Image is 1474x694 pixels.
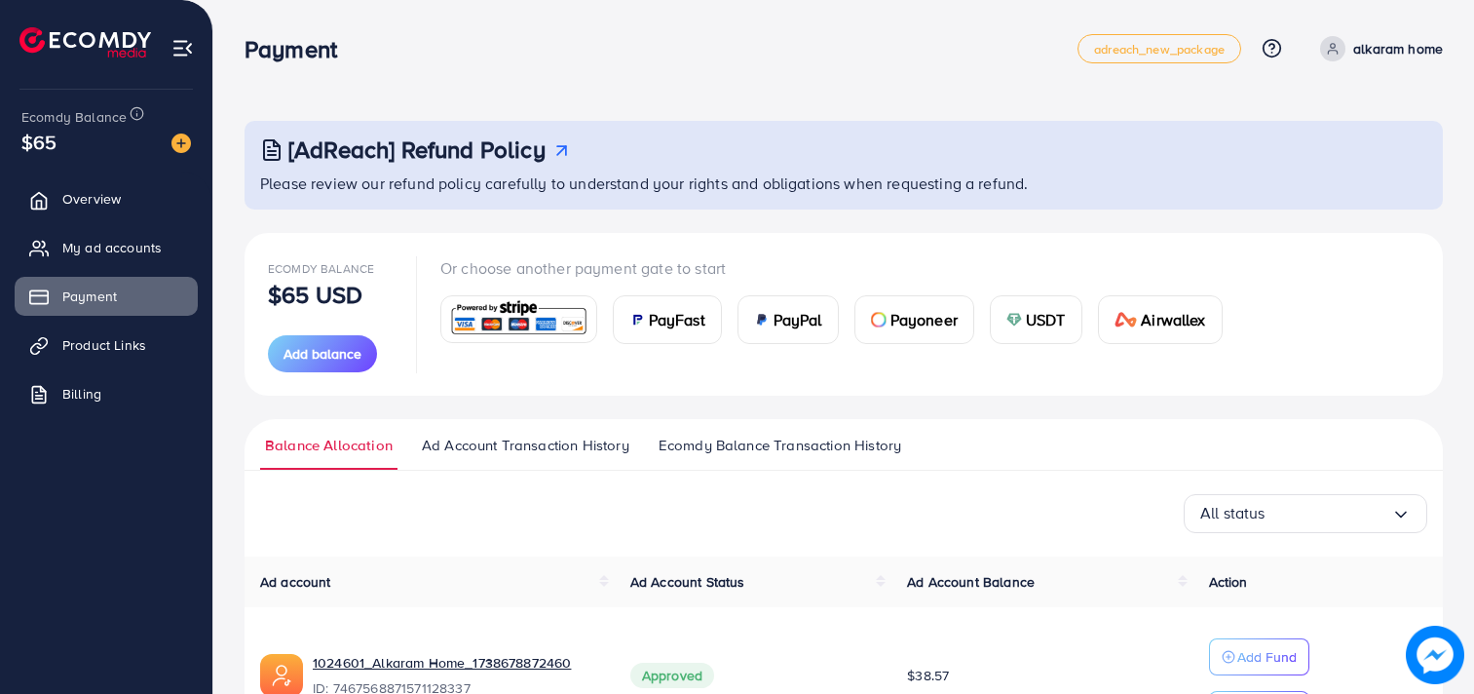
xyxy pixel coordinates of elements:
[62,335,146,355] span: Product Links
[630,572,745,592] span: Ad Account Status
[1209,572,1248,592] span: Action
[754,312,770,328] img: card
[288,135,546,164] h3: [AdReach] Refund Policy
[1077,34,1241,63] a: adreach_new_package
[268,283,362,306] p: $65 USD
[245,35,353,63] h3: Payment
[171,134,191,153] img: image
[1026,308,1066,331] span: USDT
[21,107,127,127] span: Ecomdy Balance
[62,238,162,257] span: My ad accounts
[1312,36,1443,61] a: alkaram home
[440,256,1238,280] p: Or choose another payment gate to start
[659,435,901,456] span: Ecomdy Balance Transaction History
[737,295,839,344] a: cardPayPal
[649,308,705,331] span: PayFast
[1115,312,1138,328] img: card
[15,179,198,218] a: Overview
[1200,498,1266,528] span: All status
[1237,645,1297,669] p: Add Fund
[990,295,1082,344] a: cardUSDT
[260,572,331,592] span: Ad account
[630,663,714,688] span: Approved
[1209,638,1309,675] button: Add Fund
[265,435,393,456] span: Balance Allocation
[15,326,198,365] a: Product Links
[440,295,597,343] a: card
[1353,37,1443,60] p: alkaram home
[171,37,194,59] img: menu
[19,27,151,58] img: logo
[871,312,887,328] img: card
[774,308,822,331] span: PayPal
[268,335,377,372] button: Add balance
[1006,312,1022,328] img: card
[268,260,374,277] span: Ecomdy Balance
[62,189,121,209] span: Overview
[21,128,57,156] span: $65
[283,344,361,364] span: Add balance
[1094,43,1225,56] span: adreach_new_package
[422,435,629,456] span: Ad Account Transaction History
[1141,308,1205,331] span: Airwallex
[62,287,117,306] span: Payment
[907,666,949,685] span: $38.57
[1266,498,1391,528] input: Search for option
[15,228,198,267] a: My ad accounts
[613,295,722,344] a: cardPayFast
[629,312,645,328] img: card
[260,172,1431,195] p: Please review our refund policy carefully to understand your rights and obligations when requesti...
[15,374,198,413] a: Billing
[15,277,198,316] a: Payment
[1184,494,1427,533] div: Search for option
[62,384,101,404] span: Billing
[890,308,958,331] span: Payoneer
[447,298,590,340] img: card
[854,295,974,344] a: cardPayoneer
[1098,295,1223,344] a: cardAirwallex
[907,572,1035,592] span: Ad Account Balance
[313,653,599,673] a: 1024601_Alkaram Home_1738678872460
[1406,626,1464,684] img: image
